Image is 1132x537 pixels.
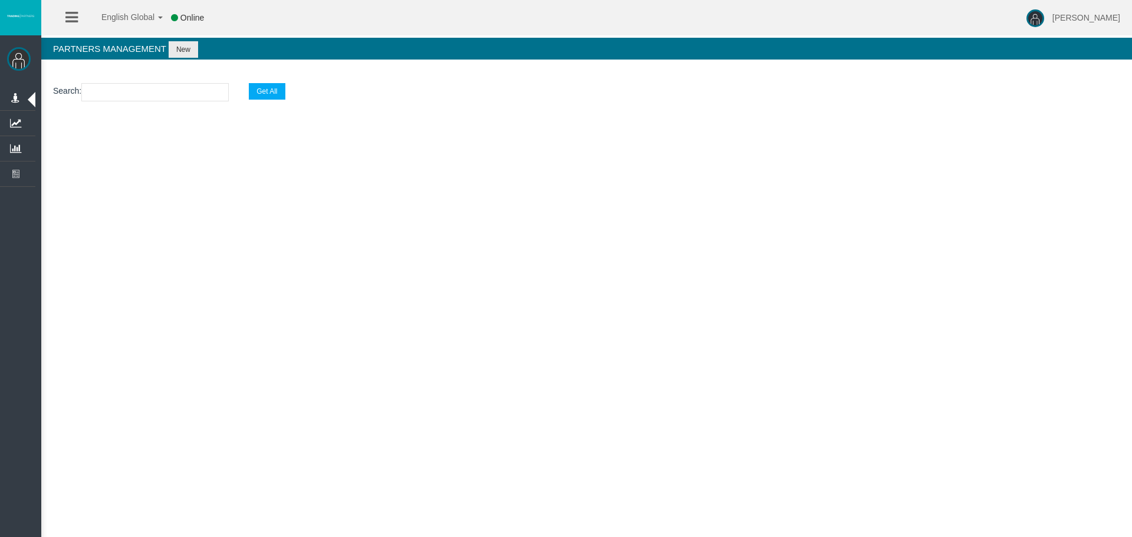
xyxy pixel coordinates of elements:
p: : [53,83,1120,101]
span: English Global [86,12,154,22]
img: user-image [1026,9,1044,27]
span: [PERSON_NAME] [1052,13,1120,22]
button: New [169,41,198,58]
button: Get All [249,83,285,100]
span: Online [180,13,204,22]
span: Partners Management [53,44,166,54]
label: Search [53,84,79,98]
img: logo.svg [6,14,35,18]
